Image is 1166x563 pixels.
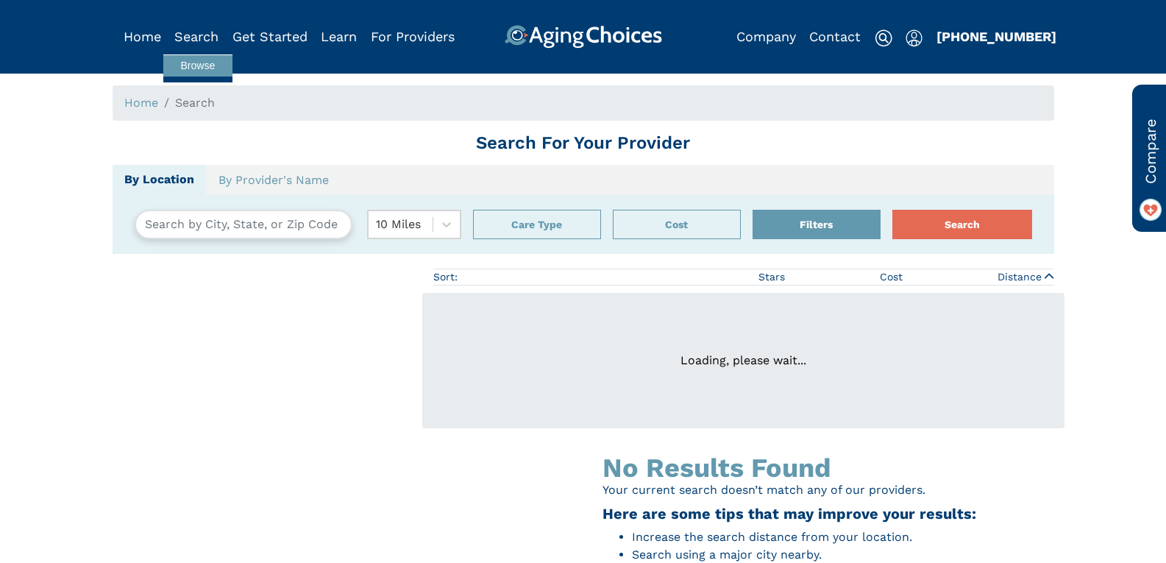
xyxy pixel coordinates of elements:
[613,210,741,239] button: Cost
[124,29,161,44] a: Home
[206,165,341,196] a: By Provider's Name
[124,96,158,110] a: Home
[1140,118,1162,184] span: Compare
[809,29,861,44] a: Contact
[163,54,233,77] a: Browse
[1140,199,1162,221] img: favorite_on.png
[632,528,1053,546] li: Increase the search distance from your location.
[892,210,1032,239] button: Search
[422,293,1064,428] div: Loading, please wait...
[602,505,1053,523] h3: Here are some tips that may improve your results:
[321,29,357,44] a: Learn
[473,210,601,239] div: Popover trigger
[232,29,308,44] a: Get Started
[174,29,218,44] a: Search
[473,210,601,239] button: Care Type
[736,29,796,44] a: Company
[875,29,892,47] img: search-icon.svg
[433,269,458,285] div: Sort:
[371,29,455,44] a: For Providers
[753,210,881,239] div: Popover trigger
[758,269,785,285] span: Stars
[602,455,1053,481] div: No Results Found
[880,269,903,285] span: Cost
[135,210,352,239] input: Search by City, State, or Zip Code
[936,29,1056,44] a: [PHONE_NUMBER]
[602,481,1053,499] p: Your current search doesn’t match any of our providers.
[113,132,1054,154] h1: Search For Your Provider
[504,25,661,49] img: AgingChoices
[113,165,206,195] a: By Location
[906,29,923,47] img: user-icon.svg
[753,210,881,239] button: Filters
[175,96,215,110] span: Search
[906,25,923,49] div: Popover trigger
[113,85,1054,121] nav: breadcrumb
[174,25,218,49] div: Popover trigger
[998,269,1042,285] span: Distance
[613,210,741,239] div: Popover trigger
